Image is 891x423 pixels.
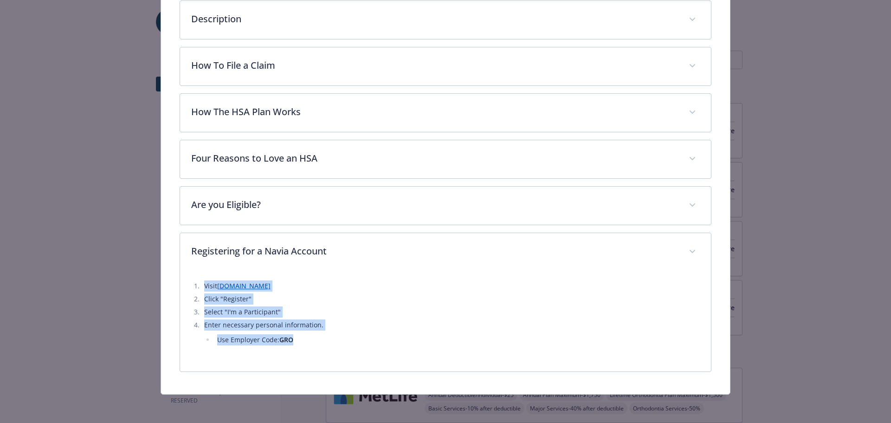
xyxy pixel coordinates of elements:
p: How The HSA Plan Works [191,105,678,119]
p: Are you Eligible? [191,198,678,212]
li: Select "I'm a Participant" [201,306,700,318]
li: Use Employer Code: [214,334,700,345]
p: Registering for a Navia Account [191,244,678,258]
div: Are you Eligible? [180,187,711,225]
div: Four Reasons to Love an HSA [180,140,711,178]
li: Enter necessary personal information. [201,319,700,345]
p: Description [191,12,678,26]
div: How To File a Claim [180,47,711,85]
li: Click "Register" [201,293,700,305]
strong: GRO [279,335,293,344]
p: Four Reasons to Love an HSA [191,151,678,165]
p: How To File a Claim [191,59,678,72]
div: Registering for a Navia Account [180,271,711,371]
div: Description [180,1,711,39]
a: [DOMAIN_NAME] [217,281,271,290]
div: How The HSA Plan Works [180,94,711,132]
div: Registering for a Navia Account [180,233,711,271]
li: Visit [201,280,700,292]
